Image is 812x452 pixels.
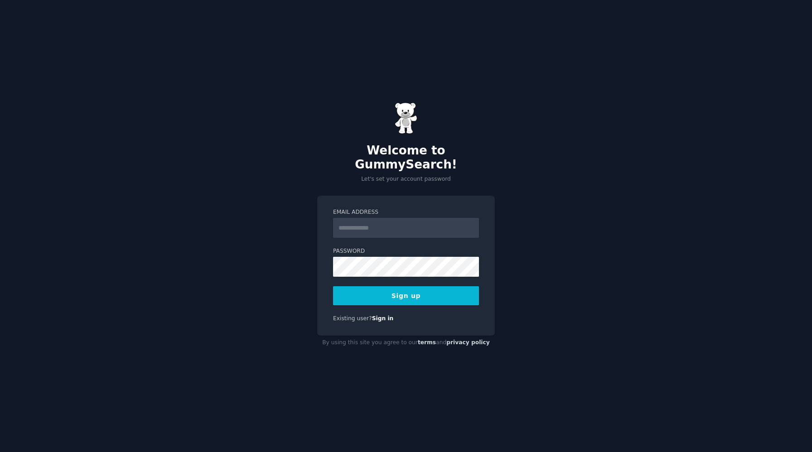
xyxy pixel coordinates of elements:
[333,286,479,305] button: Sign up
[418,339,436,346] a: terms
[333,208,479,216] label: Email Address
[395,102,417,134] img: Gummy Bear
[333,247,479,255] label: Password
[317,175,495,183] p: Let's set your account password
[317,144,495,172] h2: Welcome to GummySearch!
[446,339,490,346] a: privacy policy
[333,315,372,322] span: Existing user?
[317,336,495,350] div: By using this site you agree to our and
[372,315,394,322] a: Sign in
